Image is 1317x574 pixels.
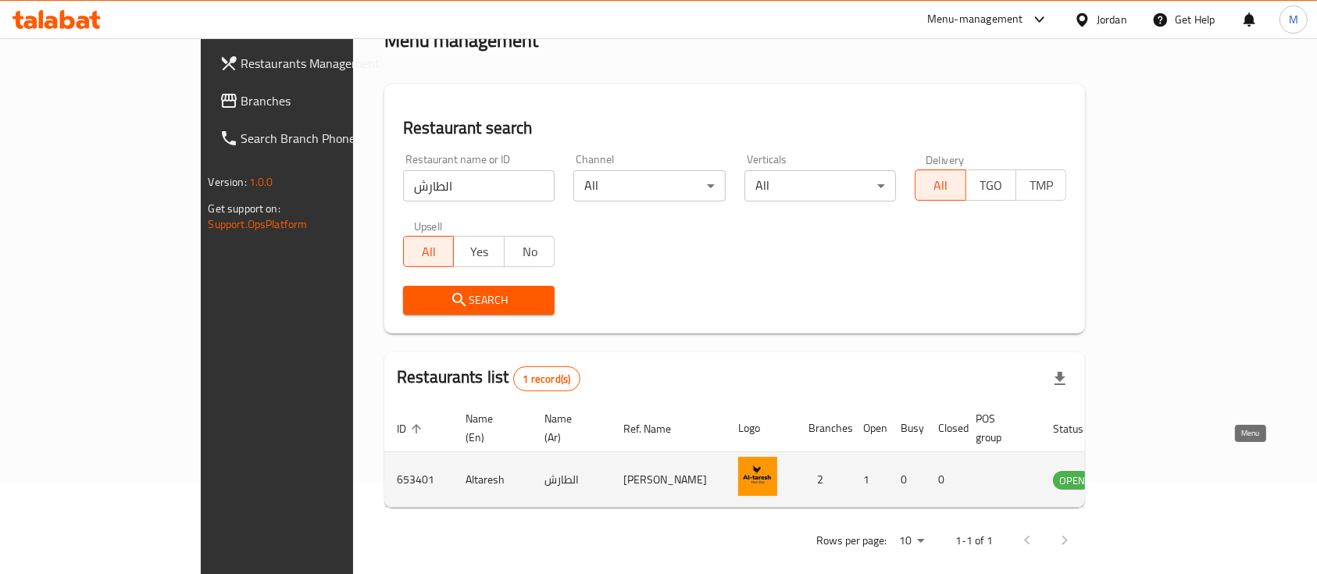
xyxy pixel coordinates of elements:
[926,154,965,165] label: Delivery
[1097,11,1127,28] div: Jordan
[453,452,532,508] td: Altaresh
[511,241,548,263] span: No
[851,452,888,508] td: 1
[466,409,513,447] span: Name (En)
[915,169,965,201] button: All
[1041,360,1079,398] div: Export file
[922,174,959,197] span: All
[893,529,930,553] div: Rows per page:
[796,452,851,508] td: 2
[513,366,581,391] div: Total records count
[1053,472,1091,490] span: OPEN
[544,409,592,447] span: Name (Ar)
[888,452,926,508] td: 0
[611,452,726,508] td: [PERSON_NAME]
[623,419,691,438] span: Ref. Name
[414,220,443,231] label: Upsell
[209,214,308,234] a: Support.OpsPlatform
[927,10,1023,29] div: Menu-management
[241,91,409,110] span: Branches
[504,236,555,267] button: No
[397,419,427,438] span: ID
[1053,419,1104,438] span: Status
[926,405,963,452] th: Closed
[249,172,273,192] span: 1.0.0
[888,405,926,452] th: Busy
[403,116,1066,140] h2: Restaurant search
[816,531,887,551] p: Rows per page:
[403,236,454,267] button: All
[241,54,409,73] span: Restaurants Management
[573,170,725,201] div: All
[1289,11,1298,28] span: M
[726,405,796,452] th: Logo
[209,172,247,192] span: Version:
[796,405,851,452] th: Branches
[851,405,888,452] th: Open
[416,291,542,310] span: Search
[744,170,896,201] div: All
[207,45,421,82] a: Restaurants Management
[1015,169,1066,201] button: TMP
[955,531,993,551] p: 1-1 of 1
[514,372,580,387] span: 1 record(s)
[241,129,409,148] span: Search Branch Phone
[403,170,555,201] input: Search for restaurant name or ID..
[209,198,280,219] span: Get support on:
[384,28,538,53] h2: Menu management
[738,457,777,496] img: Altaresh
[460,241,498,263] span: Yes
[410,241,448,263] span: All
[976,409,1022,447] span: POS group
[397,365,580,391] h2: Restaurants list
[965,169,1016,201] button: TGO
[403,286,555,315] button: Search
[926,452,963,508] td: 0
[973,174,1010,197] span: TGO
[1053,471,1091,490] div: OPEN
[532,452,611,508] td: الطارش
[1023,174,1060,197] span: TMP
[207,82,421,119] a: Branches
[207,119,421,157] a: Search Branch Phone
[453,236,504,267] button: Yes
[384,405,1176,508] table: enhanced table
